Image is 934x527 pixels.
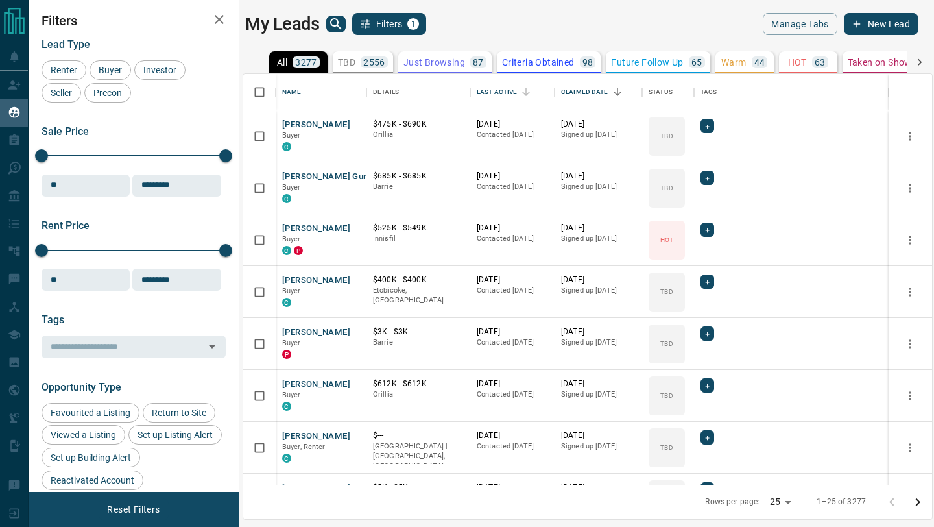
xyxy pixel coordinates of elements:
span: + [705,431,710,444]
p: $612K - $612K [373,378,464,389]
p: Contacted [DATE] [477,337,548,348]
button: more [900,178,920,198]
button: [PERSON_NAME] [282,326,350,339]
span: Reactivated Account [46,475,139,485]
div: + [700,275,714,289]
span: Sale Price [42,125,89,138]
h1: My Leads [245,14,320,34]
div: Reactivated Account [42,471,143,490]
span: Favourited a Listing [46,408,135,418]
p: Contacted [DATE] [477,182,548,192]
button: Open [203,337,221,356]
p: $685K - $685K [373,171,464,182]
div: Name [282,74,302,110]
p: 65 [691,58,702,67]
button: [PERSON_NAME] [282,430,350,443]
span: Tags [42,313,64,326]
p: All [277,58,287,67]
div: condos.ca [282,142,291,151]
p: [DATE] [477,223,548,234]
p: 2556 [363,58,385,67]
p: Signed up [DATE] [561,286,636,296]
span: Buyer [282,235,301,243]
p: Just Browsing [403,58,465,67]
span: Precon [89,88,126,98]
p: Contacted [DATE] [477,234,548,244]
p: Barrie [373,182,464,192]
p: Signed up [DATE] [561,337,636,348]
div: Precon [84,83,131,103]
p: TBD [660,287,673,297]
span: + [705,275,710,288]
div: Return to Site [143,403,215,423]
div: + [700,326,714,341]
p: [DATE] [561,482,636,493]
div: Renter [42,60,86,80]
p: TBD [660,183,673,193]
p: Rows per page: [705,496,760,508]
div: Tags [694,74,889,110]
button: [PERSON_NAME] [282,275,350,287]
button: more [900,230,920,250]
div: + [700,223,714,237]
p: $400K - $400K [373,275,464,286]
div: Investor [134,60,186,80]
p: 63 [815,58,826,67]
span: Opportunity Type [42,381,121,393]
p: TBD [660,391,673,400]
p: Signed up [DATE] [561,234,636,244]
button: [PERSON_NAME] Guristan [282,171,386,183]
button: more [900,334,920,354]
p: [DATE] [561,378,636,389]
button: Sort [608,83,627,101]
button: New Lead [844,13,918,35]
p: Contacted [DATE] [477,441,548,452]
span: Rent Price [42,219,90,232]
div: Details [366,74,470,110]
span: Seller [46,88,77,98]
span: Buyer [282,287,301,295]
p: [DATE] [561,171,636,182]
button: Sort [517,83,535,101]
div: Seller [42,83,81,103]
div: condos.ca [282,402,291,411]
p: TBD [660,131,673,141]
p: [DATE] [477,378,548,389]
p: Warm [721,58,747,67]
p: Criteria Obtained [502,58,575,67]
p: [DATE] [561,275,636,286]
div: condos.ca [282,298,291,307]
span: Return to Site [147,408,211,418]
div: Last Active [477,74,517,110]
span: Buyer [94,65,126,75]
button: search button [326,16,346,32]
div: + [700,378,714,393]
div: Set up Building Alert [42,448,140,467]
button: more [900,386,920,406]
p: Orillia [373,130,464,140]
div: Last Active [470,74,555,110]
p: [GEOGRAPHIC_DATA] | [GEOGRAPHIC_DATA], [GEOGRAPHIC_DATA] [373,441,464,472]
p: Orillia [373,389,464,400]
p: Etobicoke, [GEOGRAPHIC_DATA] [373,286,464,306]
p: $5K - $5K [373,482,464,493]
div: 25 [765,493,796,511]
span: + [705,223,710,236]
div: condos.ca [282,194,291,203]
p: HOT [660,235,673,245]
p: [DATE] [561,223,636,234]
p: TBD [338,58,355,67]
span: Lead Type [42,38,90,51]
span: + [705,379,710,392]
span: Investor [139,65,181,75]
div: + [700,430,714,445]
p: HOT [788,58,807,67]
p: [DATE] [477,326,548,337]
p: 1–25 of 3277 [817,496,866,508]
button: [PERSON_NAME] [282,482,350,495]
span: Viewed a Listing [46,430,121,440]
p: [DATE] [561,326,636,337]
p: 98 [582,58,593,67]
p: $--- [373,430,464,441]
p: 44 [754,58,765,67]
